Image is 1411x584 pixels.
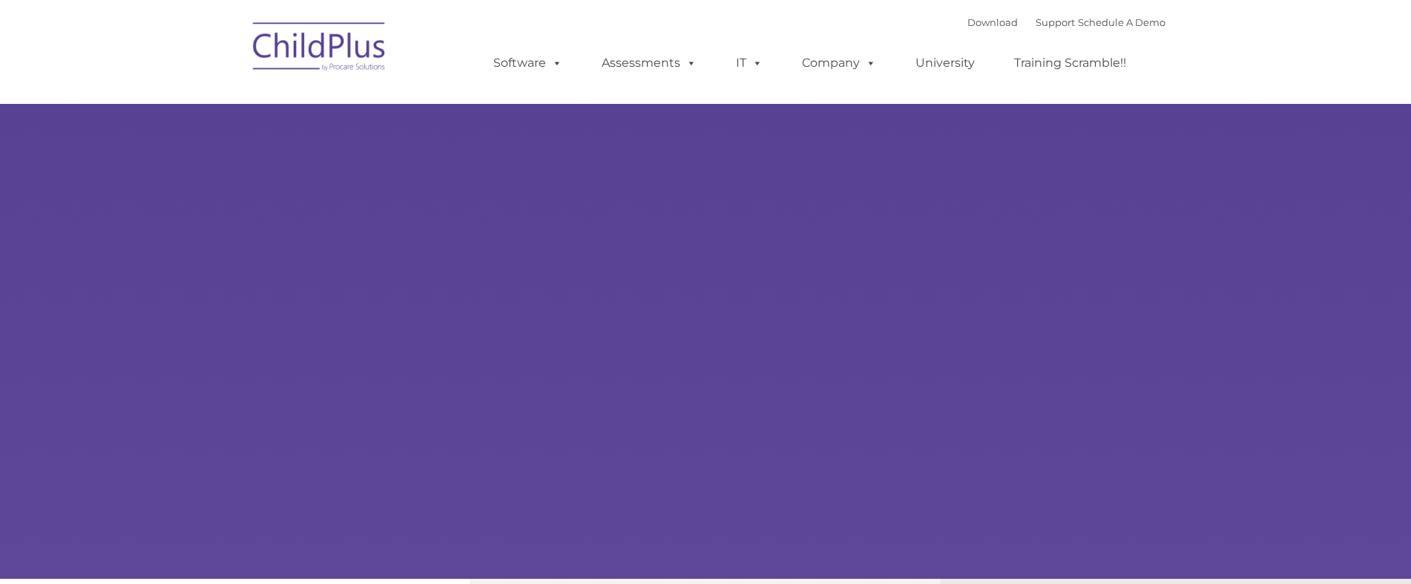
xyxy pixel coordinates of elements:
img: ChildPlus by Procare Solutions [246,12,394,86]
a: Software [478,48,577,78]
a: IT [721,48,777,78]
font: | [967,16,1165,28]
a: Assessments [587,48,711,78]
a: Download [967,16,1018,28]
a: Company [787,48,891,78]
a: University [901,48,990,78]
a: Training Scramble!! [999,48,1141,78]
a: Support [1036,16,1075,28]
a: Schedule A Demo [1078,16,1165,28]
